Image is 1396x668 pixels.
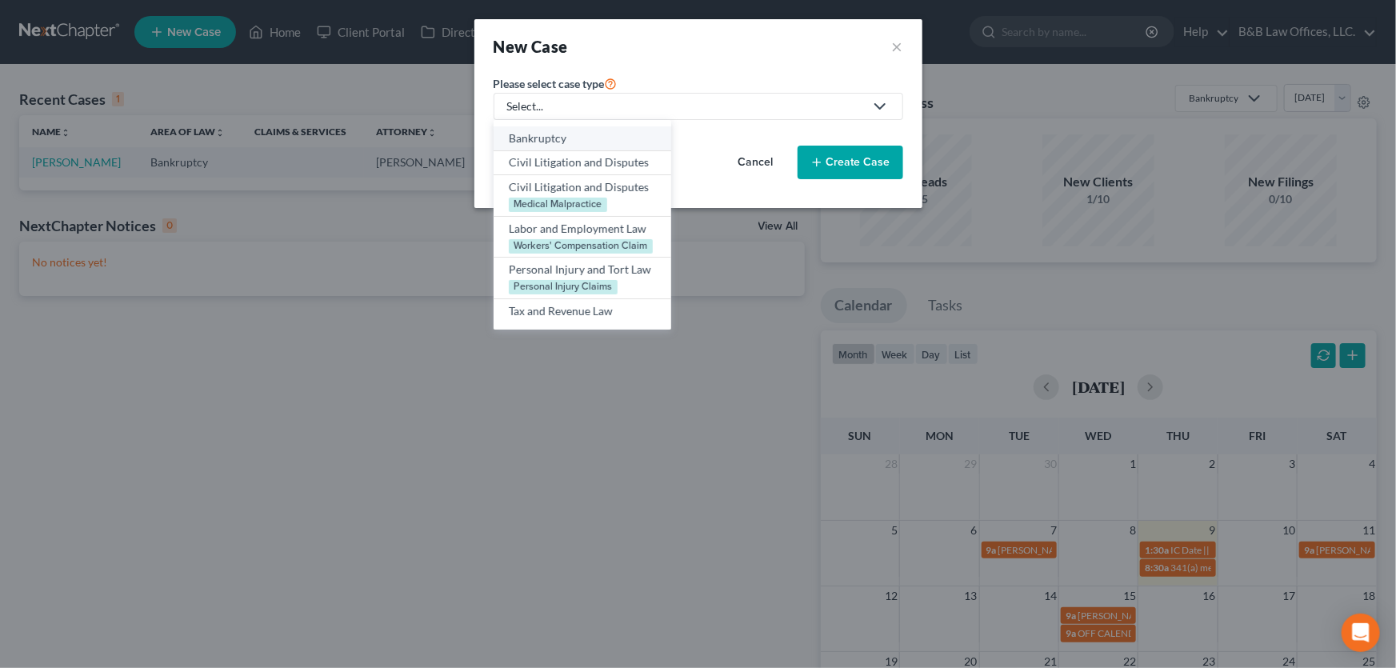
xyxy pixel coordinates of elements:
[494,258,671,299] a: Personal Injury and Tort Law Personal Injury Claims
[494,151,671,176] a: Civil Litigation and Disputes
[494,299,671,323] a: Tax and Revenue Law
[509,198,607,212] div: Medical Malpractice
[1342,614,1380,652] div: Open Intercom Messenger
[509,154,656,170] div: Civil Litigation and Disputes
[509,280,618,294] div: Personal Injury Claims
[507,98,864,114] div: Select...
[721,146,791,178] button: Cancel
[509,303,656,319] div: Tax and Revenue Law
[798,146,903,179] button: Create Case
[494,217,671,258] a: Labor and Employment Law Workers' Compensation Claim
[494,126,671,151] a: Bankruptcy
[509,221,656,237] div: Labor and Employment Law
[494,175,671,217] a: Civil Litigation and Disputes Medical Malpractice
[892,35,903,58] button: ×
[509,130,656,146] div: Bankruptcy
[509,262,656,278] div: Personal Injury and Tort Law
[494,37,568,56] strong: New Case
[494,77,605,90] span: Please select case type
[509,179,656,195] div: Civil Litigation and Disputes
[509,239,653,254] div: Workers' Compensation Claim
